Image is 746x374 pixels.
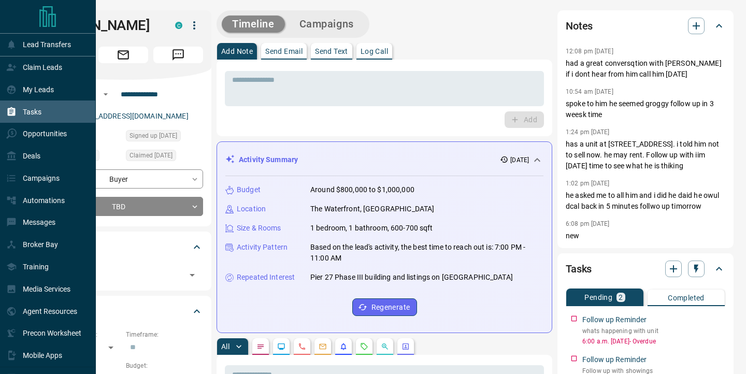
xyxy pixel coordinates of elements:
p: Log Call [361,48,388,55]
button: Campaigns [289,16,364,33]
p: Follow up Reminder [582,354,647,365]
p: whats happening with unit [582,326,725,336]
p: Send Email [265,48,303,55]
p: Budget: [126,361,203,370]
p: 1:24 pm [DATE] [566,128,610,136]
button: Timeline [222,16,285,33]
div: Tags [44,235,203,260]
p: 1:02 pm [DATE] [566,180,610,187]
div: Activity Summary[DATE] [225,150,543,169]
p: 2 [619,294,623,301]
p: Location [237,204,266,214]
p: Add Note [221,48,253,55]
p: Budget [237,184,261,195]
p: [DATE] [510,155,529,165]
div: condos.ca [175,22,182,29]
button: Open [185,268,199,282]
p: Completed [668,294,705,301]
svg: Agent Actions [401,342,410,351]
p: Send Text [315,48,348,55]
button: Open [99,88,112,100]
svg: Lead Browsing Activity [277,342,285,351]
p: 6:00 a.m. [DATE] - Overdue [582,337,725,346]
p: new [566,231,725,241]
svg: Opportunities [381,342,389,351]
svg: Calls [298,342,306,351]
p: has a unit at [STREET_ADDRESS]. i told him not to sell now. he may rent. Follow up with iim [DATE... [566,139,725,171]
span: Signed up [DATE] [130,131,177,141]
div: Criteria [44,299,203,324]
span: Email [98,47,148,63]
p: 1 bedroom, 1 bathroom, 600-700 sqft [310,223,433,234]
div: TBD [44,197,203,216]
p: had a great conversqtion with [PERSON_NAME] if i dont hear from him call him [DATE] [566,58,725,80]
p: Activity Pattern [237,242,288,253]
p: he asked me to all him and i did he daid he owul dcal back in 5 minutes follwo up timorrow [566,190,725,212]
p: 6:08 pm [DATE] [566,220,610,227]
svg: Requests [360,342,368,351]
a: [EMAIL_ADDRESS][DOMAIN_NAME] [71,112,189,120]
svg: Listing Alerts [339,342,348,351]
h2: Tasks [566,261,592,277]
div: Notes [566,13,725,38]
p: Pier 27 Phase III building and listings on [GEOGRAPHIC_DATA] [310,272,513,283]
svg: Notes [256,342,265,351]
p: 10:54 am [DATE] [566,88,613,95]
div: Sat Apr 19 2025 [126,130,203,145]
p: Repeated Interest [237,272,295,283]
p: spoke to him he seemed groggy follow up in 3 weesk time [566,98,725,120]
p: Timeframe: [126,330,203,339]
h1: [PERSON_NAME] [44,17,160,34]
p: Based on the lead's activity, the best time to reach out is: 7:00 PM - 11:00 AM [310,242,543,264]
p: Activity Summary [239,154,298,165]
span: Message [153,47,203,63]
p: Size & Rooms [237,223,281,234]
div: Tasks [566,256,725,281]
h2: Notes [566,18,593,34]
p: The Waterfront, [GEOGRAPHIC_DATA] [310,204,434,214]
p: Around $800,000 to $1,000,000 [310,184,414,195]
div: Sat Apr 19 2025 [126,150,203,164]
button: Regenerate [352,298,417,316]
p: Pending [584,294,612,301]
p: 12:08 pm [DATE] [566,48,613,55]
p: All [221,343,229,350]
svg: Emails [319,342,327,351]
p: Follow up Reminder [582,314,647,325]
span: Claimed [DATE] [130,150,173,161]
div: Buyer [44,169,203,189]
